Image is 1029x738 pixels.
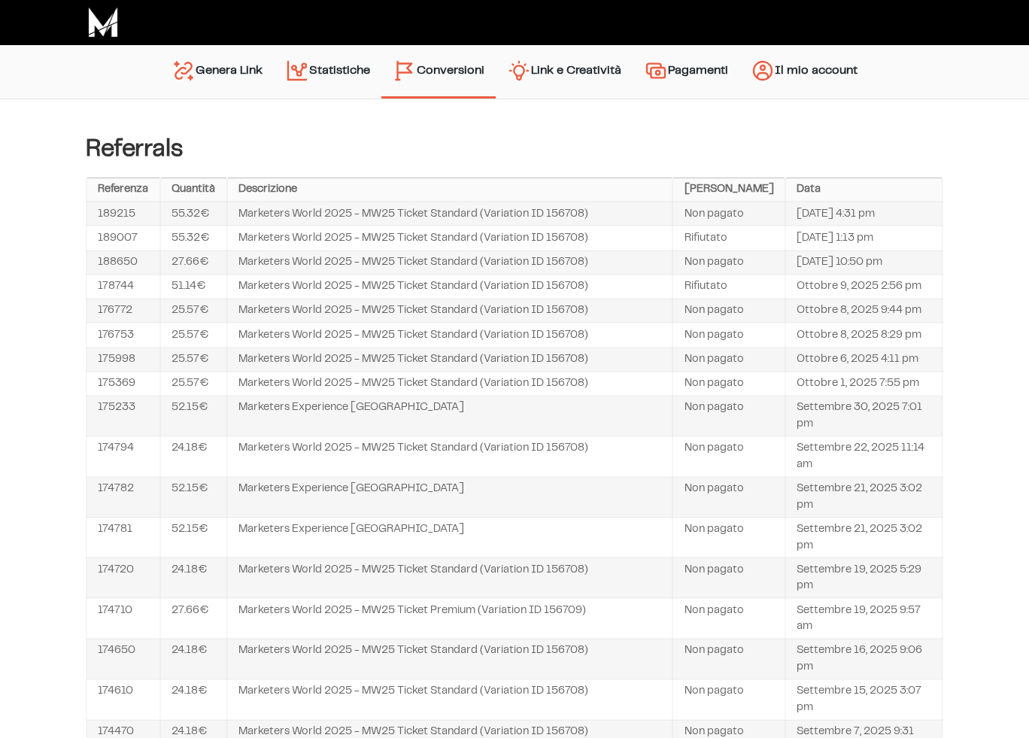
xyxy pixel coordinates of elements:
[785,679,942,720] td: Settembre 15, 2025 3:07 pm
[633,53,739,91] a: Pagamenti
[227,477,673,518] td: Marketers Experience [GEOGRAPHIC_DATA]
[507,59,531,83] img: creativity.svg
[87,251,160,275] td: 188650
[160,226,227,250] td: 55.32€
[672,598,785,639] td: Non pagato
[672,323,785,347] td: Non pagato
[87,557,160,598] td: 174720
[227,372,673,396] td: Marketers World 2025 - MW25 Ticket Standard (Variation ID 156708)
[160,178,227,202] th: Quantità
[672,372,785,396] td: Non pagato
[227,679,673,720] td: Marketers World 2025 - MW25 Ticket Standard (Variation ID 156708)
[87,226,160,250] td: 189007
[87,299,160,323] td: 176772
[785,518,942,558] td: Settembre 21, 2025 3:02 pm
[87,639,160,679] td: 174650
[87,396,160,436] td: 175233
[785,477,942,518] td: Settembre 21, 2025 3:02 pm
[160,557,227,598] td: 24.18€
[160,639,227,679] td: 24.18€
[672,436,785,477] td: Non pagato
[751,59,775,83] img: account.svg
[785,202,942,226] td: [DATE] 4:31 pm
[785,372,942,396] td: Ottobre 1, 2025 7:55 pm
[785,323,942,347] td: Ottobre 8, 2025 8:29 pm
[171,59,196,83] img: generate-link.svg
[496,53,633,91] a: Link e Creatività
[672,679,785,720] td: Non pagato
[672,557,785,598] td: Non pagato
[87,275,160,299] td: 178744
[227,226,673,250] td: Marketers World 2025 - MW25 Ticket Standard (Variation ID 156708)
[644,59,668,83] img: payments.svg
[785,436,942,477] td: Settembre 22, 2025 11:14 am
[285,59,309,83] img: stats.svg
[227,202,673,226] td: Marketers World 2025 - MW25 Ticket Standard (Variation ID 156708)
[87,477,160,518] td: 174782
[227,275,673,299] td: Marketers World 2025 - MW25 Ticket Standard (Variation ID 156708)
[785,299,942,323] td: Ottobre 8, 2025 9:44 pm
[672,518,785,558] td: Non pagato
[785,639,942,679] td: Settembre 16, 2025 9:06 pm
[381,53,496,89] a: Conversioni
[274,53,381,91] a: Statistiche
[87,679,160,720] td: 174610
[785,275,942,299] td: Ottobre 9, 2025 2:56 pm
[672,299,785,323] td: Non pagato
[672,202,785,226] td: Non pagato
[227,396,673,436] td: Marketers Experience [GEOGRAPHIC_DATA]
[160,477,227,518] td: 52.15€
[87,598,160,639] td: 174710
[785,396,942,436] td: Settembre 30, 2025 7:01 pm
[160,436,227,477] td: 24.18€
[86,135,943,162] h4: Referrals
[227,178,673,202] th: Descrizione
[227,299,673,323] td: Marketers World 2025 - MW25 Ticket Standard (Variation ID 156708)
[160,251,227,275] td: 27.66€
[227,436,673,477] td: Marketers World 2025 - MW25 Ticket Standard (Variation ID 156708)
[227,251,673,275] td: Marketers World 2025 - MW25 Ticket Standard (Variation ID 156708)
[160,679,227,720] td: 24.18€
[672,396,785,436] td: Non pagato
[785,226,942,250] td: [DATE] 1:13 pm
[87,202,160,226] td: 189215
[785,557,942,598] td: Settembre 19, 2025 5:29 pm
[672,226,785,250] td: Rifiutato
[227,323,673,347] td: Marketers World 2025 - MW25 Ticket Standard (Variation ID 156708)
[785,251,942,275] td: [DATE] 10:50 pm
[87,178,160,202] th: Referenza
[672,639,785,679] td: Non pagato
[160,518,227,558] td: 52.15€
[87,436,160,477] td: 174794
[672,348,785,372] td: Non pagato
[160,396,227,436] td: 52.15€
[160,45,869,99] nav: Menu principale
[12,679,57,724] iframe: Customerly Messenger Launcher
[160,323,227,347] td: 25.57€
[160,299,227,323] td: 25.57€
[227,598,673,639] td: Marketers World 2025 - MW25 Ticket Premium (Variation ID 156709)
[87,348,160,372] td: 175998
[160,53,274,91] a: Genera Link
[227,639,673,679] td: Marketers World 2025 - MW25 Ticket Standard (Variation ID 156708)
[227,348,673,372] td: Marketers World 2025 - MW25 Ticket Standard (Variation ID 156708)
[160,275,227,299] td: 51.14€
[160,598,227,639] td: 27.66€
[785,348,942,372] td: Ottobre 6, 2025 4:11 pm
[227,557,673,598] td: Marketers World 2025 - MW25 Ticket Standard (Variation ID 156708)
[785,178,942,202] th: Data
[739,53,869,91] a: Il mio account
[672,251,785,275] td: Non pagato
[672,178,785,202] th: [PERSON_NAME]
[87,323,160,347] td: 176753
[227,518,673,558] td: Marketers Experience [GEOGRAPHIC_DATA]
[672,275,785,299] td: Rifiutato
[87,372,160,396] td: 175369
[160,202,227,226] td: 55.32€
[672,477,785,518] td: Non pagato
[393,59,417,83] img: conversion-2.svg
[785,598,942,639] td: Settembre 19, 2025 9:57 am
[160,348,227,372] td: 25.57€
[87,518,160,558] td: 174781
[160,372,227,396] td: 25.57€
